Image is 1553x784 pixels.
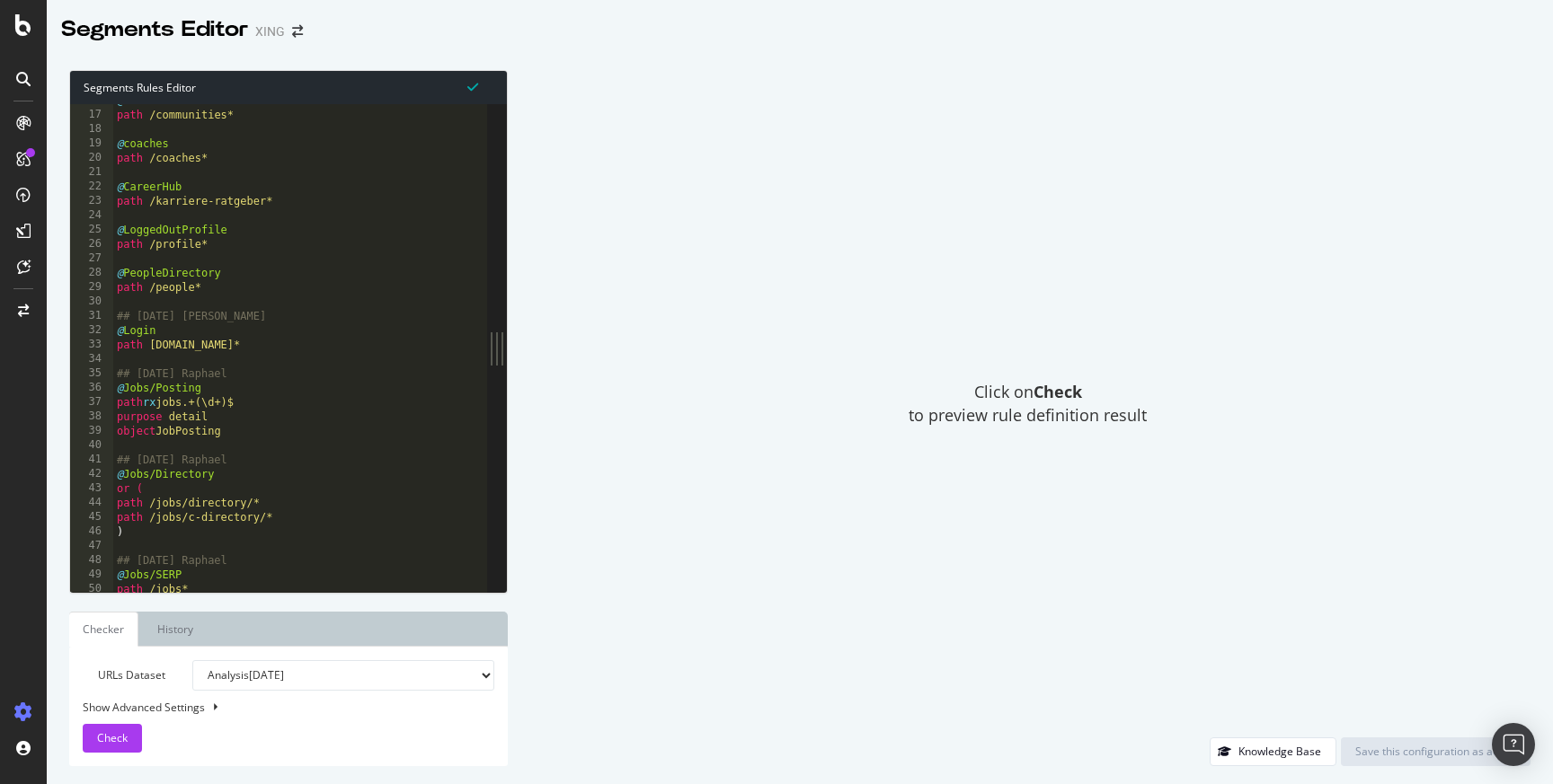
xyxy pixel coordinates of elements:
[467,78,478,95] span: Syntax is valid
[1355,744,1516,759] div: Save this configuration as active
[83,724,142,753] button: Check
[70,524,113,539] div: 46
[1341,737,1531,766] button: Save this configuration as active
[1210,744,1336,759] a: Knowledge Base
[70,194,113,208] div: 23
[70,165,113,180] div: 21
[70,266,113,280] div: 28
[1238,744,1321,759] div: Knowledge Base
[70,366,113,381] div: 35
[70,453,113,467] div: 41
[909,381,1147,427] span: Click on to preview rule definition result
[70,467,113,481] div: 42
[70,352,113,366] div: 34
[70,395,113,410] div: 37
[70,539,113,553] div: 47
[70,280,113,295] div: 29
[1492,723,1535,766] div: Open Intercom Messenger
[70,381,113,395] div: 36
[255,22,285,40] div: XING
[70,424,113,438] div: 39
[70,553,113,568] div: 48
[70,108,113,122] div: 17
[69,700,481,715] div: Show Advanced Settings
[70,151,113,165] div: 20
[143,612,208,647] a: History
[97,730,128,745] span: Check
[70,481,113,496] div: 43
[70,323,113,338] div: 32
[70,568,113,582] div: 49
[70,582,113,596] div: 50
[1034,381,1082,402] strong: Check
[70,122,113,137] div: 18
[70,496,113,510] div: 44
[70,309,113,323] div: 31
[70,438,113,453] div: 40
[70,223,113,237] div: 25
[70,338,113,352] div: 33
[70,251,113,266] div: 27
[70,180,113,194] div: 22
[70,208,113,223] div: 24
[292,25,303,38] div: arrow-right-arrow-left
[69,660,179,691] label: URLs Dataset
[70,410,113,424] div: 38
[70,510,113,524] div: 45
[1210,737,1336,766] button: Knowledge Base
[61,14,248,45] div: Segments Editor
[70,71,507,104] div: Segments Rules Editor
[70,237,113,251] div: 26
[70,137,113,151] div: 19
[69,612,138,647] a: Checker
[70,295,113,309] div: 30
